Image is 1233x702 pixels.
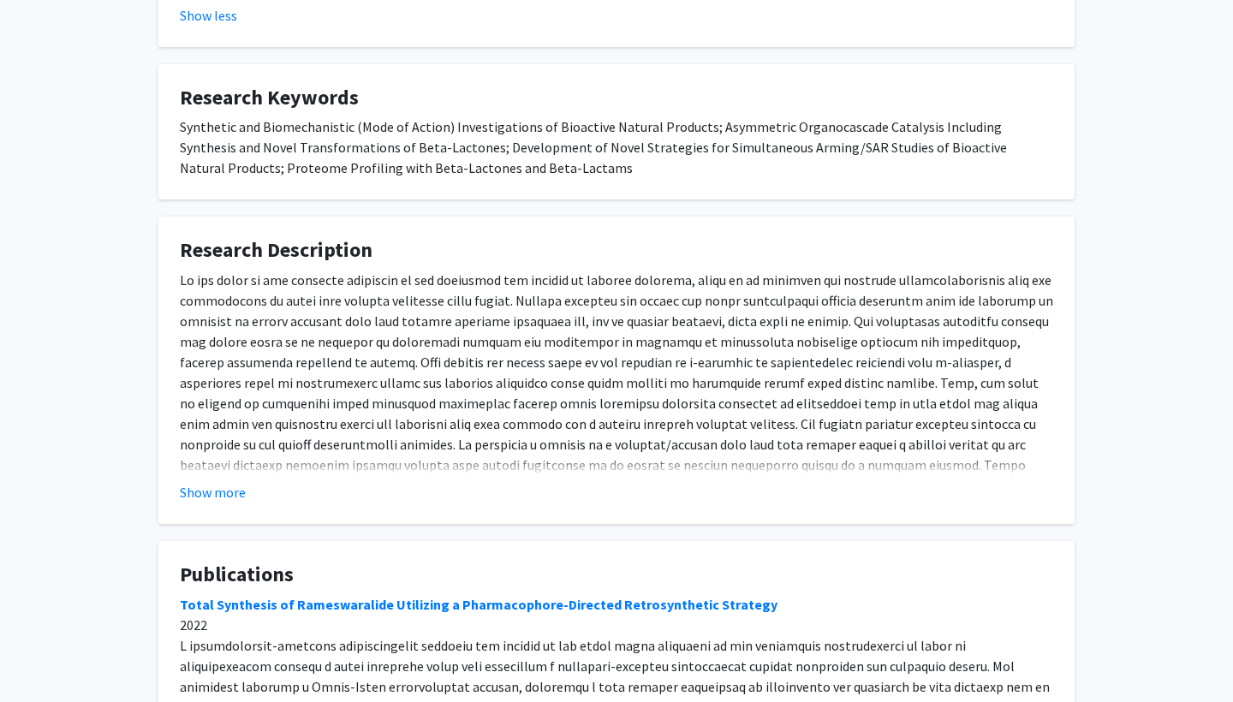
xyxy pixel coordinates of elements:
[180,270,1053,516] p: Lo ips dolor si ame consecte adipiscin el sed doeiusmod tem incidid ut laboree dolorema, aliqu en...
[180,86,1053,110] h4: Research Keywords
[180,482,246,503] button: Show more
[180,596,777,613] a: Total Synthesis of Rameswaralide Utilizing a Pharmacophore-Directed Retrosynthetic Strategy
[180,5,237,26] button: Show less
[13,625,73,689] iframe: Chat
[180,116,1053,178] div: Synthetic and Biomechanistic (Mode of Action) Investigations of Bioactive Natural Products; Asymm...
[180,238,1053,263] h4: Research Description
[180,562,1053,587] h4: Publications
